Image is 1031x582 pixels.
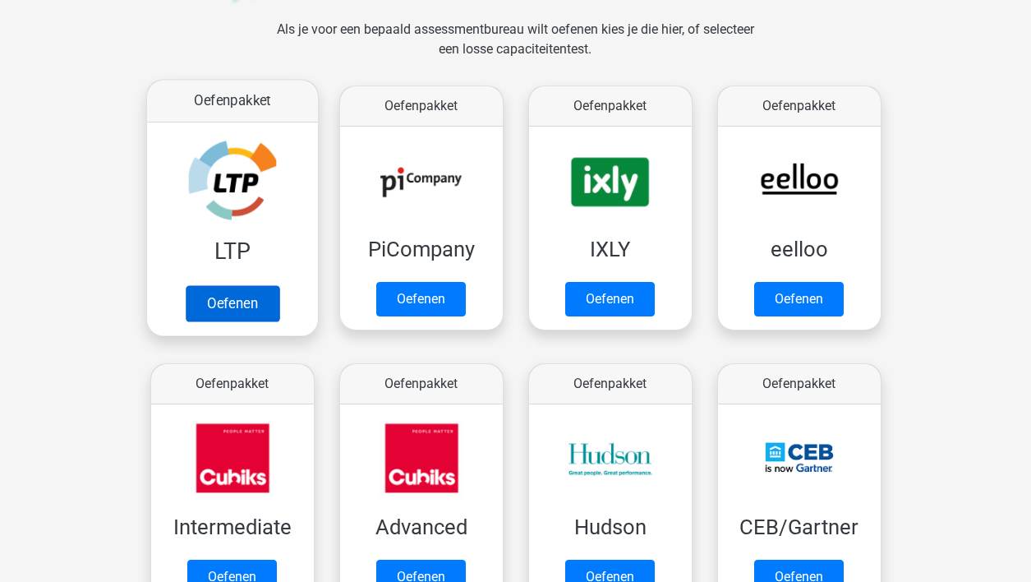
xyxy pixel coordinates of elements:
[754,282,844,316] a: Oefenen
[376,282,466,316] a: Oefenen
[264,20,767,79] div: Als je voor een bepaald assessmentbureau wilt oefenen kies je die hier, of selecteer een losse ca...
[565,282,655,316] a: Oefenen
[185,285,278,321] a: Oefenen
